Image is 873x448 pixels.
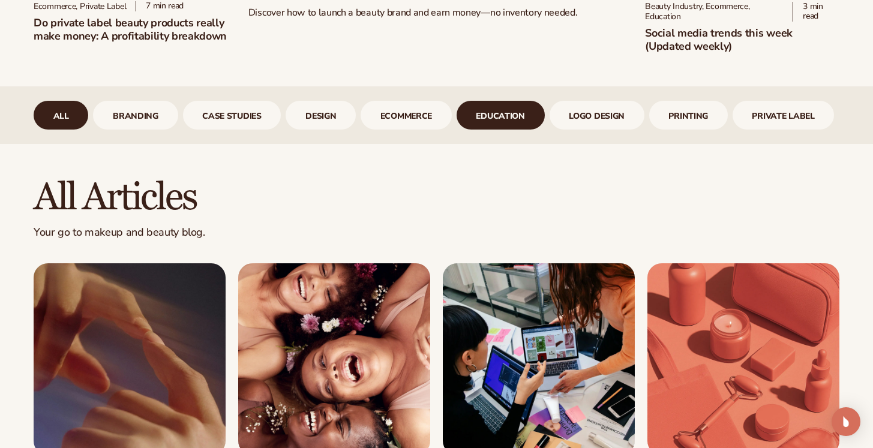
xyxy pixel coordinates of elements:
[645,26,839,53] h2: Social media trends this week (Updated weekly)
[136,1,184,11] div: 7 min read
[34,16,228,43] h2: Do private label beauty products really make money: A profitability breakdown
[457,101,545,130] a: Education
[645,1,783,22] div: Beauty Industry, Ecommerce, Education
[733,101,835,130] div: 9 / 9
[361,101,452,130] div: 5 / 9
[550,101,644,130] a: logo design
[733,101,835,130] a: Private Label
[93,101,178,130] div: 2 / 9
[34,101,88,130] a: All
[649,101,728,130] a: printing
[361,101,452,130] a: ecommerce
[183,101,281,130] a: case studies
[93,101,178,130] a: branding
[183,101,281,130] div: 3 / 9
[793,2,839,22] div: 3 min read
[550,101,644,130] div: 7 / 9
[286,101,356,130] a: design
[34,178,839,218] h2: All articles
[457,101,545,130] div: 6 / 9
[649,101,728,130] div: 8 / 9
[34,225,839,239] p: Your go to makeup and beauty blog.
[248,7,625,19] p: Discover how to launch a beauty brand and earn money—no inventory needed.
[286,101,356,130] div: 4 / 9
[34,101,88,130] div: 1 / 9
[832,407,860,436] div: Open Intercom Messenger
[34,1,126,11] div: Ecommerce, Private Label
